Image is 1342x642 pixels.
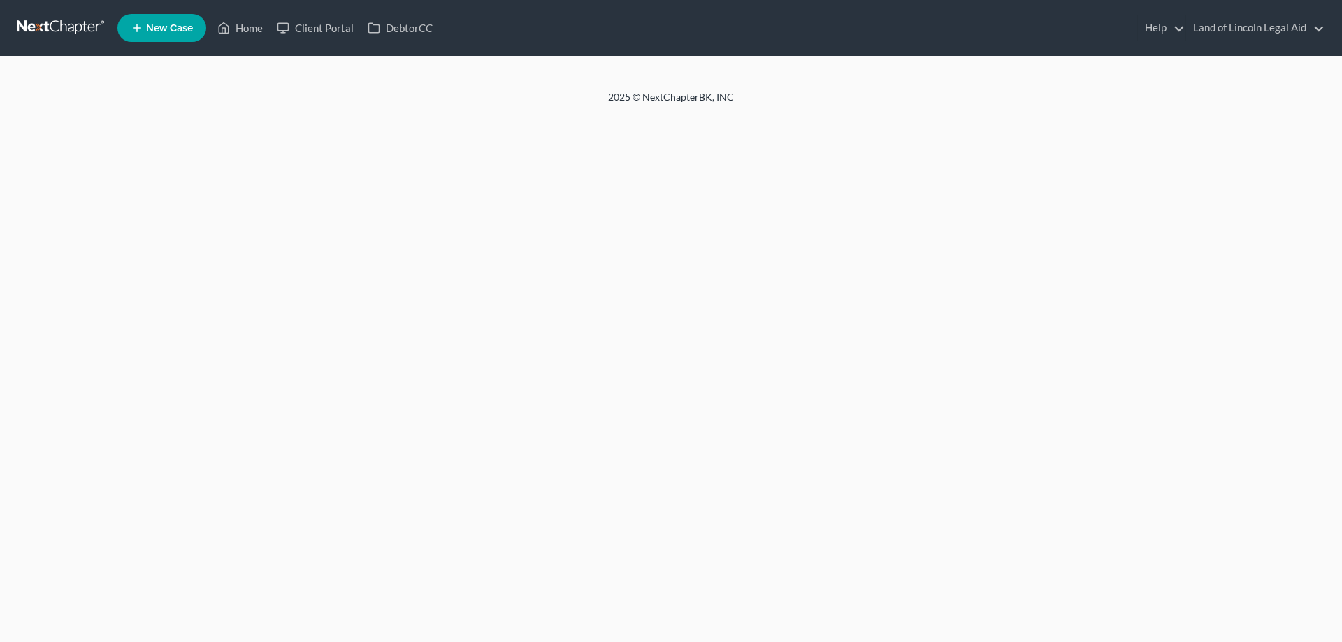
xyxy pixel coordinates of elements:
[361,15,440,41] a: DebtorCC
[1138,15,1185,41] a: Help
[273,90,1069,115] div: 2025 © NextChapterBK, INC
[270,15,361,41] a: Client Portal
[117,14,206,42] new-legal-case-button: New Case
[1186,15,1325,41] a: Land of Lincoln Legal Aid
[210,15,270,41] a: Home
